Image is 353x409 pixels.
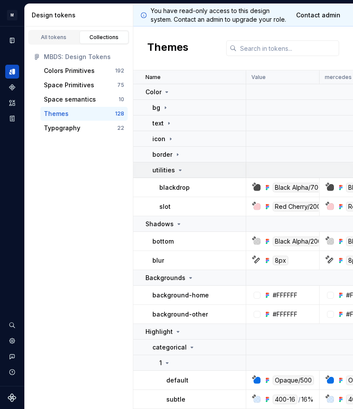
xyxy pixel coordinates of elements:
[152,119,164,128] p: text
[273,376,314,385] div: Opaque/500
[273,183,324,192] div: Black Alpha/700
[44,66,95,75] div: Colors Primitives
[40,92,128,106] button: Space semantics10
[117,125,124,132] div: 22
[119,96,124,103] div: 10
[251,74,266,81] p: Value
[273,237,324,246] div: Black Alpha/200
[40,64,128,78] button: Colors Primitives192
[159,202,171,211] p: slot
[5,350,19,363] button: Contact support
[152,343,187,352] p: categorical
[40,121,128,135] button: Typography22
[145,74,161,81] p: Name
[166,376,188,385] p: default
[5,33,19,47] a: Documentation
[145,88,162,96] p: Color
[117,82,124,89] div: 75
[5,334,19,348] a: Settings
[8,393,16,402] svg: Supernova Logo
[115,110,124,117] div: 128
[290,7,346,23] a: Contact admin
[273,202,323,211] div: Red Cherry/200
[44,95,96,104] div: Space semantics
[147,40,188,56] h2: Themes
[273,256,288,265] div: 8px
[44,124,80,132] div: Typography
[301,395,313,404] div: 16%
[159,183,190,192] p: blackdrop
[115,67,124,74] div: 192
[32,34,76,41] div: All tokens
[82,34,126,41] div: Collections
[44,109,69,118] div: Themes
[5,112,19,125] a: Storybook stories
[32,11,129,20] div: Design tokens
[152,291,209,300] p: background-home
[152,237,174,246] p: bottom
[273,291,297,300] div: #FFFFFF
[145,220,174,228] p: Shadows
[5,80,19,94] a: Components
[44,81,94,89] div: Space Primitives
[166,395,185,404] p: subtle
[145,327,173,336] p: Highlight
[152,166,175,175] p: utilities
[273,395,297,404] div: 400-16
[44,53,124,61] div: MBDS: Design Tokens
[40,107,128,121] button: Themes128
[298,395,300,404] div: /
[159,359,162,367] p: 1
[7,10,17,20] div: M
[145,274,185,282] p: Backgrounds
[151,7,287,24] p: You have read-only access to this design system. Contact an admin to upgrade your role.
[296,11,340,20] span: Contact admin
[237,40,339,56] input: Search in tokens...
[152,256,164,265] p: blur
[5,65,19,79] a: Design tokens
[5,96,19,110] a: Assets
[273,310,297,319] div: #FFFFFF
[152,310,208,319] p: background-other
[2,6,23,24] button: M
[5,318,19,332] button: Search ⌘K
[40,78,128,92] button: Space Primitives75
[152,150,172,159] p: border
[152,135,165,143] p: icon
[152,103,160,112] p: bg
